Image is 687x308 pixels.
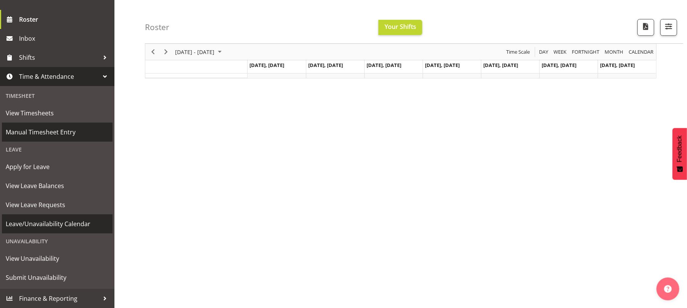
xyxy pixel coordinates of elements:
[483,62,518,69] span: [DATE], [DATE]
[571,47,601,57] button: Fortnight
[571,47,600,57] span: Fortnight
[174,47,215,57] span: [DATE] - [DATE]
[6,107,109,119] span: View Timesheets
[6,126,109,138] span: Manual Timesheet Entry
[2,233,113,249] div: Unavailability
[637,19,654,36] button: Download a PDF of the roster according to the set date range.
[2,142,113,157] div: Leave
[367,62,401,69] span: [DATE], [DATE]
[148,47,158,57] button: Previous
[6,180,109,192] span: View Leave Balances
[6,253,109,264] span: View Unavailability
[604,47,624,57] span: Month
[249,62,284,69] span: [DATE], [DATE]
[145,23,169,32] h4: Roster
[2,123,113,142] a: Manual Timesheet Entry
[6,218,109,230] span: Leave/Unavailability Calendar
[19,71,99,82] span: Time & Attendance
[146,44,159,60] div: Previous
[19,293,99,304] span: Finance & Reporting
[145,9,656,78] div: Timeline Week of September 11, 2025
[425,62,460,69] span: [DATE], [DATE]
[6,272,109,283] span: Submit Unavailability
[174,47,225,57] button: September 08 - 14, 2025
[2,195,113,214] a: View Leave Requests
[2,249,113,268] a: View Unavailability
[600,62,635,69] span: [DATE], [DATE]
[2,176,113,195] a: View Leave Balances
[505,47,531,57] button: Time Scale
[308,62,343,69] span: [DATE], [DATE]
[161,47,171,57] button: Next
[552,47,568,57] button: Timeline Week
[660,19,677,36] button: Filter Shifts
[19,33,111,44] span: Inbox
[2,214,113,233] a: Leave/Unavailability Calendar
[553,47,567,57] span: Week
[2,88,113,104] div: Timesheet
[378,20,422,35] button: Your Shifts
[6,161,109,172] span: Apply for Leave
[2,104,113,123] a: View Timesheets
[673,128,687,180] button: Feedback - Show survey
[2,157,113,176] a: Apply for Leave
[538,47,550,57] button: Timeline Day
[6,199,109,211] span: View Leave Requests
[19,52,99,63] span: Shifts
[505,47,531,57] span: Time Scale
[628,47,654,57] span: calendar
[542,62,576,69] span: [DATE], [DATE]
[538,47,549,57] span: Day
[603,47,625,57] button: Timeline Month
[159,44,172,60] div: Next
[627,47,655,57] button: Month
[2,268,113,287] a: Submit Unavailability
[19,14,111,25] span: Roster
[385,22,416,31] span: Your Shifts
[676,136,683,162] span: Feedback
[664,285,672,293] img: help-xxl-2.png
